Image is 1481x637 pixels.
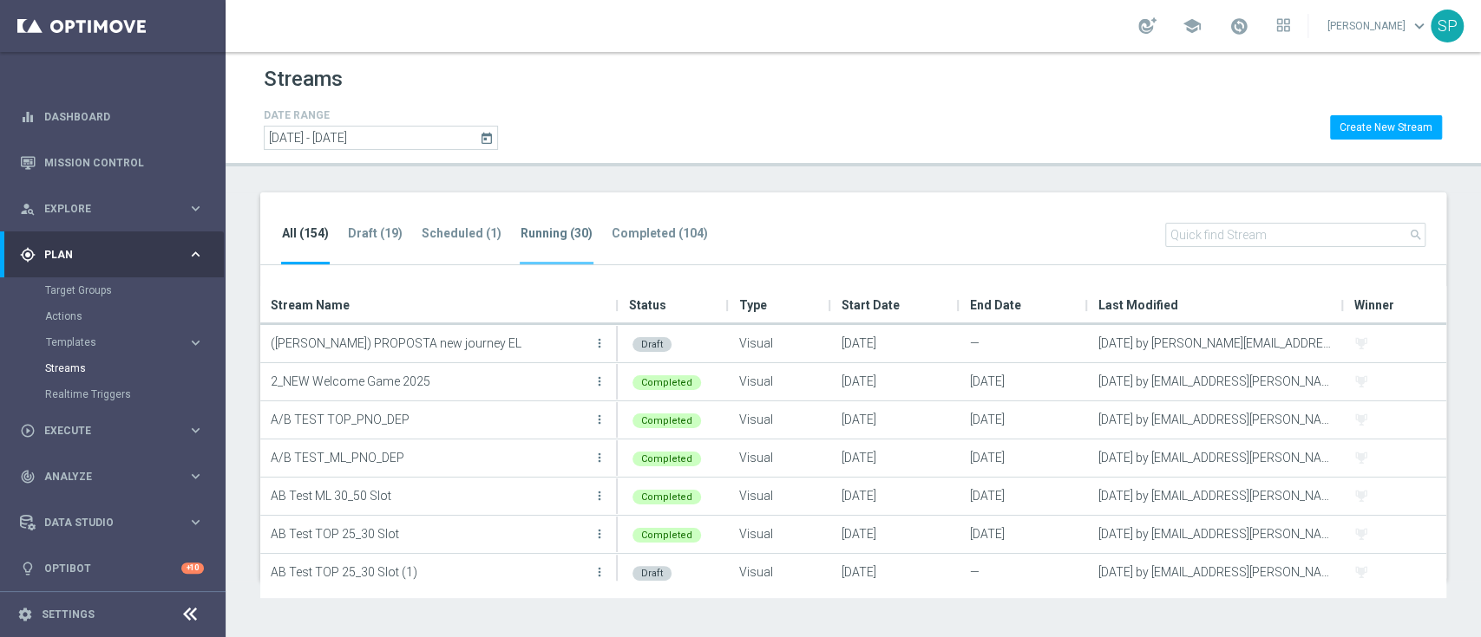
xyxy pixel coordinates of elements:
[264,67,343,92] h1: Streams
[1088,401,1344,439] div: [DATE] by [EMAIL_ADDRESS][PERSON_NAME][DOMAIN_NAME]
[842,288,900,322] span: Start Date
[20,423,187,439] div: Execute
[271,483,589,509] p: AB Test ML 30_50 Slot
[1330,115,1442,140] button: Create New Stream
[20,423,36,439] i: play_circle_outline
[44,94,204,140] a: Dashboard
[632,413,701,428] div: Completed
[45,283,180,297] a: Target Groups
[46,337,170,348] span: Templates
[477,126,498,152] button: today
[45,335,205,349] button: Templates keyboard_arrow_right
[831,401,960,439] div: [DATE]
[20,201,187,217] div: Explore
[632,566,672,581] div: Draft
[187,335,204,351] i: keyboard_arrow_right
[632,375,701,390] div: Completed
[960,516,1088,553] div: [DATE]
[19,470,205,484] div: track_changes Analyze keyboard_arrow_right
[44,471,187,482] span: Analyze
[20,545,204,591] div: Optibot
[271,330,589,356] p: (SARA) PROPOSTA new journey EL
[44,250,187,260] span: Plan
[45,277,224,303] div: Target Groups
[480,130,495,146] i: today
[264,109,498,121] h4: DATE RANGE
[960,439,1088,477] div: [DATE]
[593,413,606,426] i: more_vert
[187,514,204,530] i: keyboard_arrow_right
[19,562,205,575] button: lightbulb Optibot +10
[187,246,204,263] i: keyboard_arrow_right
[593,527,606,541] i: more_vert
[271,288,350,322] span: Stream Name
[264,126,498,150] input: Select date range
[591,326,608,361] button: more_vert
[19,248,205,262] div: gps_fixed Plan keyboard_arrow_right
[271,521,589,547] p: AB Test TOP 25_30 Slot
[960,554,1088,591] div: —
[591,478,608,513] button: more_vert
[181,562,204,574] div: +10
[960,478,1088,515] div: [DATE]
[20,94,204,140] div: Dashboard
[593,565,606,579] i: more_vert
[187,422,204,439] i: keyboard_arrow_right
[1088,478,1344,515] div: [DATE] by [EMAIL_ADDRESS][PERSON_NAME][DOMAIN_NAME]
[44,517,187,528] span: Data Studio
[591,364,608,399] button: more_vert
[629,288,666,322] span: Status
[632,337,672,352] div: Draft
[44,426,187,436] span: Execute
[19,156,205,170] button: Mission Control
[960,401,1088,439] div: [DATE]
[831,363,960,400] div: [DATE]
[970,288,1021,322] span: End Date
[1088,554,1344,591] div: [DATE] by [EMAIL_ADDRESS][PERSON_NAME][DOMAIN_NAME]
[46,337,187,348] div: Templates
[20,247,187,263] div: Plan
[593,374,606,388] i: more_vert
[831,325,960,362] div: [DATE]
[20,247,36,263] i: gps_fixed
[960,363,1088,400] div: [DATE]
[739,288,767,322] span: Type
[1354,288,1394,322] span: Winner
[44,140,204,185] a: Mission Control
[45,303,224,329] div: Actions
[1409,228,1423,242] i: search
[1431,10,1464,42] div: SP
[20,109,36,125] i: equalizer
[19,424,205,438] button: play_circle_outline Execute keyboard_arrow_right
[45,355,224,381] div: Streams
[591,402,608,437] button: more_vert
[591,555,608,589] button: more_vert
[831,554,960,591] div: [DATE]
[20,561,36,576] i: lightbulb
[612,226,708,241] tab-header: Completed (104)
[593,451,606,465] i: more_vert
[1088,516,1344,553] div: [DATE] by [EMAIL_ADDRESS][PERSON_NAME][DOMAIN_NAME]
[521,226,593,241] tab-header: Running (30)
[593,489,606,503] i: more_vert
[1183,16,1202,36] span: school
[1088,439,1344,477] div: [DATE] by [EMAIL_ADDRESS][PERSON_NAME][DOMAIN_NAME]
[729,478,831,515] div: Visual
[20,515,187,530] div: Data Studio
[729,401,831,439] div: Visual
[632,528,701,543] div: Completed
[591,440,608,475] button: more_vert
[45,329,224,355] div: Templates
[19,110,205,124] button: equalizer Dashboard
[422,226,501,241] tab-header: Scheduled (1)
[271,559,589,585] p: AB Test TOP 25_30 Slot (1)
[19,516,205,530] div: Data Studio keyboard_arrow_right
[729,363,831,400] div: Visual
[20,469,36,484] i: track_changes
[593,336,606,350] i: more_vert
[1326,13,1431,39] a: [PERSON_NAME]keyboard_arrow_down
[632,490,701,504] div: Completed
[45,309,180,323] a: Actions
[187,200,204,217] i: keyboard_arrow_right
